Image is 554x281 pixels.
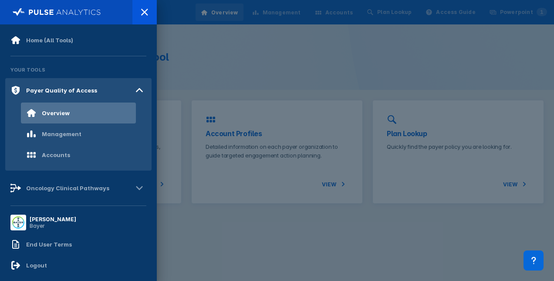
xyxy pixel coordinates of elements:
div: [PERSON_NAME] [30,216,76,223]
a: Overview [5,103,152,123]
div: Your Tools [5,62,152,78]
div: Overview [42,110,70,117]
div: Logout [26,262,47,269]
div: Bayer [30,223,76,229]
div: Accounts [42,151,70,158]
div: Home (All Tools) [26,37,73,44]
div: Contact Support [524,250,544,271]
img: menu button [12,216,24,229]
img: pulse-logo-full-white.svg [13,6,101,18]
a: End User Terms [5,234,152,255]
div: End User Terms [26,241,72,248]
div: Payer Quality of Access [26,87,97,94]
a: Accounts [5,144,152,165]
a: Management [5,123,152,144]
div: Management [42,130,81,137]
a: Home (All Tools) [5,30,152,51]
div: Oncology Clinical Pathways [26,185,109,192]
